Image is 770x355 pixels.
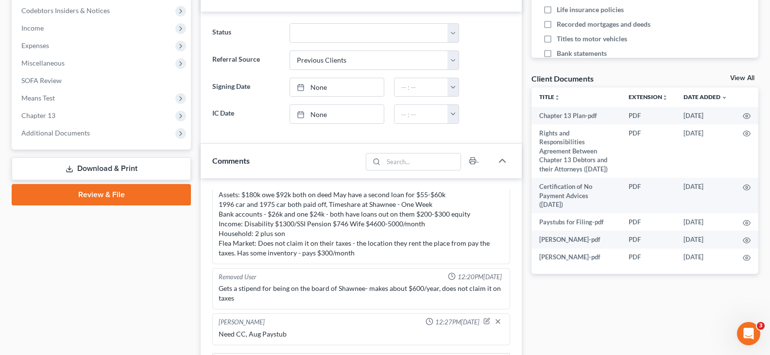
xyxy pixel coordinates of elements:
[676,124,735,178] td: [DATE]
[621,249,676,266] td: PDF
[12,184,191,205] a: Review & File
[12,157,191,180] a: Download & Print
[207,104,284,124] label: IC Date
[557,49,607,58] span: Bank statements
[737,322,760,345] iframe: Intercom live chat
[219,284,504,303] div: Gets a stipend for being on the board of Shawnee- makes about $600/year, does not claim it on taxes
[557,34,627,44] span: Titles to motor vehicles
[621,124,676,178] td: PDF
[554,95,560,101] i: unfold_more
[676,107,735,124] td: [DATE]
[435,318,479,327] span: 12:27PM[DATE]
[757,322,765,330] span: 3
[21,94,55,102] span: Means Test
[621,231,676,248] td: PDF
[384,153,461,170] input: Search...
[21,24,44,32] span: Income
[621,107,676,124] td: PDF
[684,93,727,101] a: Date Added expand_more
[531,249,621,266] td: [PERSON_NAME]-pdf
[394,78,448,97] input: -- : --
[730,75,754,82] a: View All
[531,231,621,248] td: [PERSON_NAME]-pdf
[531,178,621,213] td: Certification of No Payment Advices ([DATE])
[14,72,191,89] a: SOFA Review
[290,105,384,123] a: None
[557,5,624,15] span: Life insurance policies
[531,124,621,178] td: Rights and Responsibilities Agreement Between Chapter 13 Debtors and their Attorneys ([DATE])
[219,272,257,282] div: Removed User
[676,249,735,266] td: [DATE]
[219,318,265,327] div: [PERSON_NAME]
[394,105,448,123] input: -- : --
[219,170,504,258] div: [PERSON_NAME] Mom - Debts: Credit Cards, Loans - $45k Assets: $180k owe $92k both on deed May hav...
[207,78,284,97] label: Signing Date
[662,95,668,101] i: unfold_more
[219,329,504,339] div: Need CC, Aug Paystub
[676,213,735,231] td: [DATE]
[531,107,621,124] td: Chapter 13 Plan-pdf
[629,93,668,101] a: Extensionunfold_more
[676,231,735,248] td: [DATE]
[676,178,735,213] td: [DATE]
[458,272,502,282] span: 12:20PM[DATE]
[21,41,49,50] span: Expenses
[721,95,727,101] i: expand_more
[621,178,676,213] td: PDF
[531,213,621,231] td: Paystubs for Filing-pdf
[21,6,110,15] span: Codebtors Insiders & Notices
[207,51,284,70] label: Referral Source
[212,156,250,165] span: Comments
[207,23,284,43] label: Status
[531,73,594,84] div: Client Documents
[557,19,650,29] span: Recorded mortgages and deeds
[621,213,676,231] td: PDF
[21,129,90,137] span: Additional Documents
[21,111,55,119] span: Chapter 13
[21,76,62,85] span: SOFA Review
[539,93,560,101] a: Titleunfold_more
[21,59,65,67] span: Miscellaneous
[290,78,384,97] a: None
